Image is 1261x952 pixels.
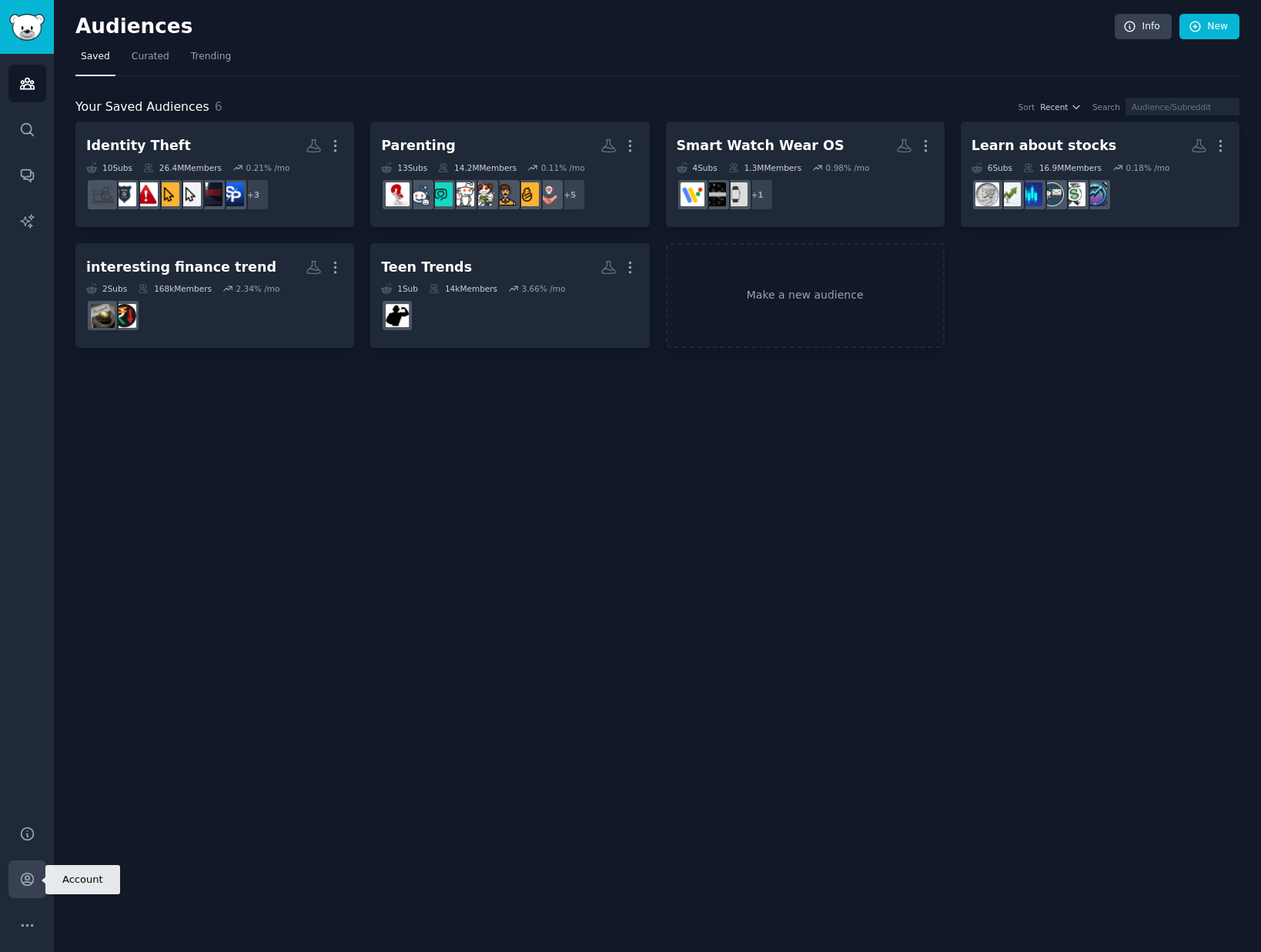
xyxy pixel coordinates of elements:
[554,179,586,211] div: + 5
[132,50,169,64] span: Curated
[1040,182,1064,206] img: stocks
[972,162,1012,173] div: 6 Sub s
[199,182,222,206] img: scambait
[75,15,1115,39] h2: Audiences
[1040,102,1082,112] button: Recent
[741,179,774,211] div: + 1
[126,45,175,76] a: Curated
[156,182,179,206] img: CyberSecurityAdvice
[381,136,455,155] div: Parenting
[381,162,427,173] div: 13 Sub s
[724,182,748,206] img: AppleWatch
[75,122,354,227] a: Identity Theft10Subs26.4MMembers0.21% /mo+3ScammerPaybackscambaitScamsCyberSecurityAdviceFraudAle...
[1115,14,1172,40] a: Info
[237,179,269,211] div: + 3
[112,182,136,206] img: FraudPrevention
[681,182,704,206] img: WearOS
[666,122,945,227] a: Smart Watch Wear OS4Subs1.3MMembers0.98% /mo+1AppleWatchGalaxyWatchWearOS
[997,182,1021,206] img: investing
[1062,182,1085,206] img: FluentInFinance
[370,243,649,349] a: Teen Trends1Sub14kMembers3.66% /moTeenBodybuilding
[186,45,236,76] a: Trending
[826,162,870,173] div: 0.98 % /mo
[961,122,1239,227] a: Learn about stocks6Subs16.9MMembers0.18% /moStocksAndTradingFluentInFinancestocksStockMarketinves...
[112,304,136,328] img: Frugal_Ind
[972,136,1117,155] div: Learn about stocks
[143,162,222,173] div: 26.4M Members
[1126,98,1239,115] input: Audience/Subreddit
[75,243,354,349] a: interesting finance trend2Subs168kMembers2.34% /moFrugal_IndFatFIREIndia
[138,283,212,294] div: 168k Members
[220,182,244,206] img: ScammerPayback
[728,162,801,173] div: 1.3M Members
[215,99,222,114] span: 6
[493,182,517,206] img: Dads
[246,162,289,173] div: 0.21 % /mo
[1126,162,1170,173] div: 0.18 % /mo
[9,14,45,41] img: GummySearch logo
[381,283,418,294] div: 1 Sub
[1083,182,1107,206] img: StocksAndTrading
[1179,14,1239,40] a: New
[666,243,945,349] a: Make a new audience
[75,98,209,117] span: Your Saved Audiences
[86,283,127,294] div: 2 Sub s
[1018,102,1035,112] div: Sort
[677,136,845,155] div: Smart Watch Wear OS
[91,182,115,206] img: hacking
[522,283,566,294] div: 3.66 % /mo
[537,182,560,206] img: family
[450,182,474,206] img: daddit
[429,283,497,294] div: 14k Members
[975,182,999,206] img: InvestmentClub
[1040,102,1068,112] span: Recent
[677,162,717,173] div: 4 Sub s
[81,50,110,64] span: Saved
[75,45,115,76] a: Saved
[472,182,496,206] img: breakingmom
[438,162,517,173] div: 14.2M Members
[86,136,191,155] div: Identity Theft
[177,182,201,206] img: Scams
[429,182,453,206] img: Mommit
[86,162,132,173] div: 10 Sub s
[1018,182,1042,206] img: StockMarket
[1023,162,1102,173] div: 16.9M Members
[86,258,276,277] div: interesting finance trend
[515,182,539,206] img: NewParents
[1092,102,1120,112] div: Search
[407,182,431,206] img: Parents
[541,162,585,173] div: 0.11 % /mo
[236,283,279,294] div: 2.34 % /mo
[134,182,158,206] img: FraudAlerts
[91,304,115,328] img: FatFIREIndia
[381,258,472,277] div: Teen Trends
[386,182,410,206] img: AskParents
[191,50,231,64] span: Trending
[702,182,726,206] img: GalaxyWatch
[386,304,410,328] img: TeenBodybuilding
[370,122,649,227] a: Parenting13Subs14.2MMembers0.11% /mo+5familyNewParentsDadsbreakingmomdadditMommitParentsAskParents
